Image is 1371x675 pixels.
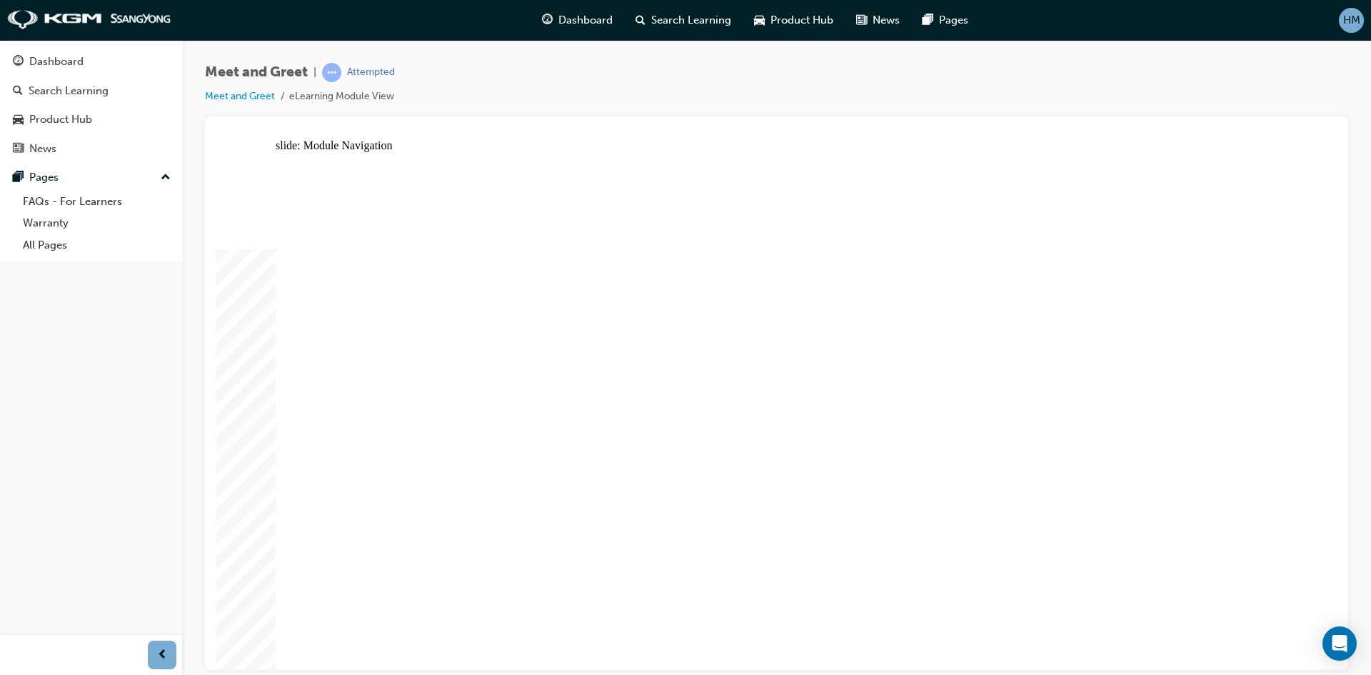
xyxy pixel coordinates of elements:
[873,12,900,29] span: News
[289,89,394,105] li: eLearning Module View
[558,12,613,29] span: Dashboard
[205,64,308,81] span: Meet and Greet
[624,6,743,35] a: search-iconSearch Learning
[13,143,24,156] span: news-icon
[29,54,84,70] div: Dashboard
[6,106,176,133] a: Product Hub
[13,114,24,126] span: car-icon
[845,6,911,35] a: news-iconNews
[13,56,24,69] span: guage-icon
[1339,8,1364,33] button: HM
[6,164,176,191] button: Pages
[6,46,176,164] button: DashboardSearch LearningProduct HubNews
[6,78,176,104] a: Search Learning
[856,11,867,29] span: news-icon
[1322,626,1357,661] div: Open Intercom Messenger
[651,12,731,29] span: Search Learning
[322,63,341,82] span: learningRecordVerb_ATTEMPT-icon
[1343,12,1360,29] span: HM
[6,136,176,162] a: News
[754,11,765,29] span: car-icon
[161,169,171,187] span: up-icon
[636,11,646,29] span: search-icon
[29,111,92,128] div: Product Hub
[17,191,176,213] a: FAQs - For Learners
[29,83,109,99] div: Search Learning
[743,6,845,35] a: car-iconProduct Hub
[13,171,24,184] span: pages-icon
[531,6,624,35] a: guage-iconDashboard
[17,234,176,256] a: All Pages
[923,11,933,29] span: pages-icon
[205,90,275,102] a: Meet and Greet
[13,85,23,98] span: search-icon
[939,12,968,29] span: Pages
[17,212,176,234] a: Warranty
[542,11,553,29] span: guage-icon
[29,169,59,186] div: Pages
[911,6,980,35] a: pages-iconPages
[7,10,171,30] img: kgm
[29,141,56,157] div: News
[157,646,168,664] span: prev-icon
[6,49,176,75] a: Dashboard
[770,12,833,29] span: Product Hub
[347,66,395,79] div: Attempted
[313,64,316,81] span: |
